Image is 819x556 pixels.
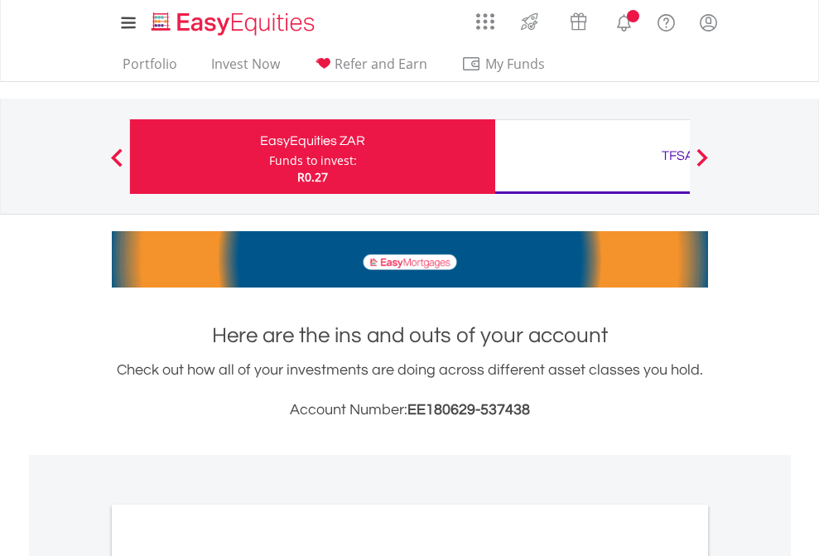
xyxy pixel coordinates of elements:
[603,4,645,37] a: Notifications
[476,12,494,31] img: grid-menu-icon.svg
[112,231,708,288] img: EasyMortage Promotion Banner
[205,56,287,81] a: Invest Now
[687,4,730,41] a: My Profile
[645,4,687,37] a: FAQ's and Support
[145,4,321,37] a: Home page
[335,55,427,73] span: Refer and Earn
[112,321,708,351] h1: Here are the ins and outs of your account
[554,4,603,35] a: Vouchers
[465,4,505,31] a: AppsGrid
[112,359,708,422] div: Check out how all of your investments are doing across different asset classes you hold.
[269,152,357,169] div: Funds to invest:
[297,169,328,185] span: R0.27
[686,157,719,173] button: Next
[140,129,485,152] div: EasyEquities ZAR
[516,8,543,35] img: thrive-v2.svg
[565,8,592,35] img: vouchers-v2.svg
[100,157,133,173] button: Previous
[307,56,434,81] a: Refer and Earn
[112,399,708,422] h3: Account Number:
[407,402,530,418] span: EE180629-537438
[148,10,321,37] img: EasyEquities_Logo.png
[116,56,184,81] a: Portfolio
[461,53,570,75] span: My Funds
